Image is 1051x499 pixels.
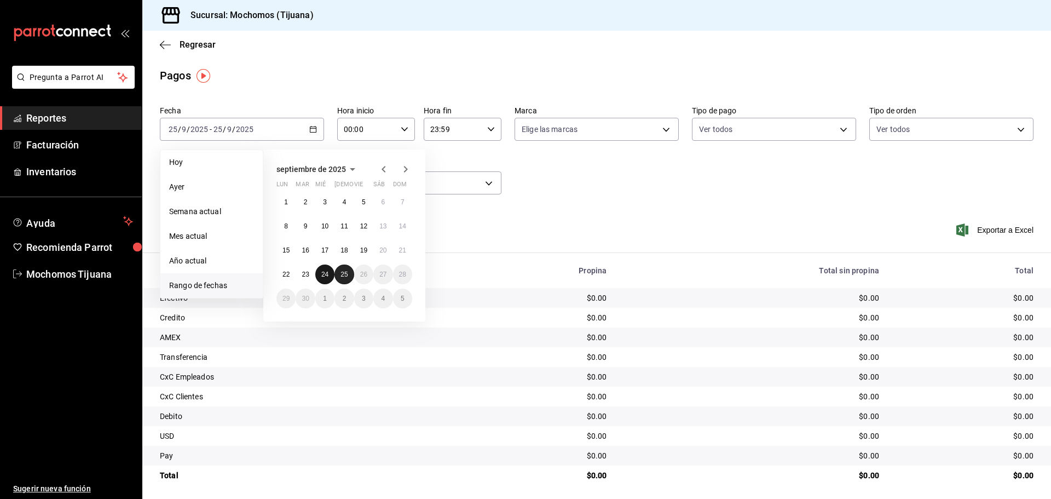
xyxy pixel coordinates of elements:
[624,391,879,402] div: $0.00
[13,483,133,495] span: Sugerir nueva función
[235,125,254,134] input: ----
[354,216,373,236] button: 12 de septiembre de 2025
[334,265,354,284] button: 25 de septiembre de 2025
[897,470,1033,481] div: $0.00
[120,28,129,37] button: open_drawer_menu
[897,391,1033,402] div: $0.00
[284,222,288,230] abbr: 8 de septiembre de 2025
[362,198,366,206] abbr: 5 de septiembre de 2025
[379,271,386,278] abbr: 27 de septiembre de 2025
[360,246,367,254] abbr: 19 de septiembre de 2025
[897,371,1033,382] div: $0.00
[296,289,315,308] button: 30 de septiembre de 2025
[869,107,1033,114] label: Tipo de orden
[381,295,385,302] abbr: 4 de octubre de 2025
[624,266,879,275] div: Total sin propina
[26,137,133,152] span: Facturación
[181,125,187,134] input: --
[373,265,392,284] button: 27 de septiembre de 2025
[315,265,334,284] button: 24 de septiembre de 2025
[393,240,412,260] button: 21 de septiembre de 2025
[464,470,607,481] div: $0.00
[464,292,607,303] div: $0.00
[464,431,607,441] div: $0.00
[699,124,732,135] span: Ver todos
[187,125,190,134] span: /
[178,125,181,134] span: /
[276,163,359,176] button: septiembre de 2025
[379,222,386,230] abbr: 13 de septiembre de 2025
[296,265,315,284] button: 23 de septiembre de 2025
[160,391,447,402] div: CxC Clientes
[624,352,879,363] div: $0.00
[340,222,348,230] abbr: 11 de septiembre de 2025
[393,289,412,308] button: 5 de octubre de 2025
[624,292,879,303] div: $0.00
[296,192,315,212] button: 2 de septiembre de 2025
[354,289,373,308] button: 3 de octubre de 2025
[373,240,392,260] button: 20 de septiembre de 2025
[276,265,296,284] button: 22 de septiembre de 2025
[464,352,607,363] div: $0.00
[624,312,879,323] div: $0.00
[169,157,254,168] span: Hoy
[362,295,366,302] abbr: 3 de octubre de 2025
[197,69,210,83] img: Tooltip marker
[321,271,328,278] abbr: 24 de septiembre de 2025
[169,206,254,217] span: Semana actual
[464,450,607,461] div: $0.00
[26,164,133,179] span: Inventarios
[210,125,212,134] span: -
[373,289,392,308] button: 4 de octubre de 2025
[169,255,254,267] span: Año actual
[897,332,1033,343] div: $0.00
[393,265,412,284] button: 28 de septiembre de 2025
[182,9,314,22] h3: Sucursal: Mochomos (Tijuana)
[180,39,216,50] span: Regresar
[393,192,412,212] button: 7 de septiembre de 2025
[232,125,235,134] span: /
[354,240,373,260] button: 19 de septiembre de 2025
[337,107,415,114] label: Hora inicio
[334,240,354,260] button: 18 de septiembre de 2025
[276,181,288,192] abbr: lunes
[168,125,178,134] input: --
[160,450,447,461] div: Pay
[304,222,308,230] abbr: 9 de septiembre de 2025
[424,107,501,114] label: Hora fin
[401,295,405,302] abbr: 5 de octubre de 2025
[315,289,334,308] button: 1 de octubre de 2025
[343,295,347,302] abbr: 2 de octubre de 2025
[321,222,328,230] abbr: 10 de septiembre de 2025
[360,271,367,278] abbr: 26 de septiembre de 2025
[897,312,1033,323] div: $0.00
[897,352,1033,363] div: $0.00
[227,125,232,134] input: --
[624,431,879,441] div: $0.00
[958,223,1033,237] span: Exportar a Excel
[401,198,405,206] abbr: 7 de septiembre de 2025
[282,271,290,278] abbr: 22 de septiembre de 2025
[379,246,386,254] abbr: 20 de septiembre de 2025
[160,371,447,382] div: CxC Empleados
[26,111,133,125] span: Reportes
[624,470,879,481] div: $0.00
[464,391,607,402] div: $0.00
[160,411,447,422] div: Debito
[393,216,412,236] button: 14 de septiembre de 2025
[354,192,373,212] button: 5 de septiembre de 2025
[190,125,209,134] input: ----
[160,352,447,363] div: Transferencia
[160,312,447,323] div: Credito
[624,411,879,422] div: $0.00
[323,198,327,206] abbr: 3 de septiembre de 2025
[315,192,334,212] button: 3 de septiembre de 2025
[399,271,406,278] abbr: 28 de septiembre de 2025
[12,66,135,89] button: Pregunta a Parrot AI
[334,181,399,192] abbr: jueves
[160,39,216,50] button: Regresar
[276,165,346,174] span: septiembre de 2025
[169,181,254,193] span: Ayer
[26,267,133,282] span: Mochomos Tijuana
